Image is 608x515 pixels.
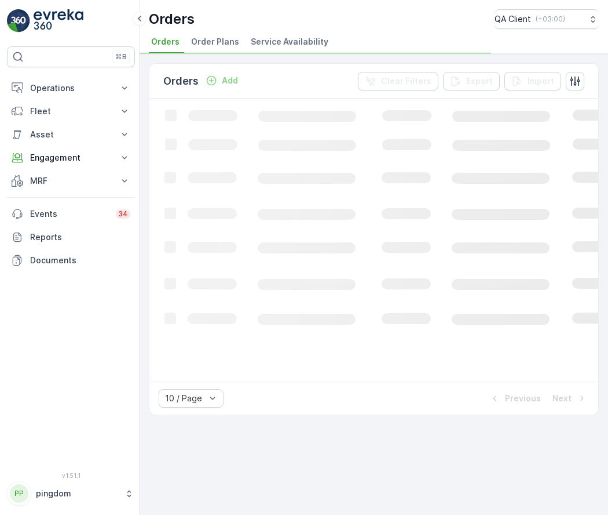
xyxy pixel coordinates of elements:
p: Engagement [30,152,112,164]
p: Import [528,75,554,87]
p: Operations [30,82,112,94]
button: Clear Filters [358,72,438,90]
p: ⌘B [115,52,127,61]
span: Order Plans [191,36,239,48]
button: QA Client(+03:00) [495,9,599,29]
p: Export [466,75,493,87]
p: Reports [30,231,130,243]
a: Events34 [7,202,135,226]
button: Add [201,74,243,88]
span: Service Availability [251,36,328,48]
p: Orders [163,73,199,89]
p: MRF [30,175,112,187]
button: PPpingdom [7,481,135,506]
a: Documents [7,249,135,272]
span: Orders [151,36,180,48]
button: MRF [7,169,135,193]
p: Add [222,75,238,86]
p: Fleet [30,106,112,117]
p: Documents [30,255,130,266]
span: v 1.51.1 [7,472,135,479]
img: logo_light-DOdMpM7g.png [34,9,83,32]
button: Fleet [7,100,135,123]
p: Asset [30,129,112,140]
div: PP [10,484,28,503]
button: Import [504,72,561,90]
p: Clear Filters [381,75,431,87]
button: Engagement [7,146,135,169]
button: Next [551,391,589,405]
button: Previous [488,391,542,405]
p: Next [552,393,572,404]
p: ( +03:00 ) [536,14,565,24]
p: Events [30,208,109,220]
p: Previous [505,393,541,404]
p: 34 [118,209,128,219]
button: Operations [7,77,135,100]
p: Orders [149,10,195,28]
a: Reports [7,226,135,249]
button: Asset [7,123,135,146]
p: pingdom [36,488,119,499]
p: QA Client [495,13,531,25]
img: logo [7,9,30,32]
button: Export [443,72,500,90]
